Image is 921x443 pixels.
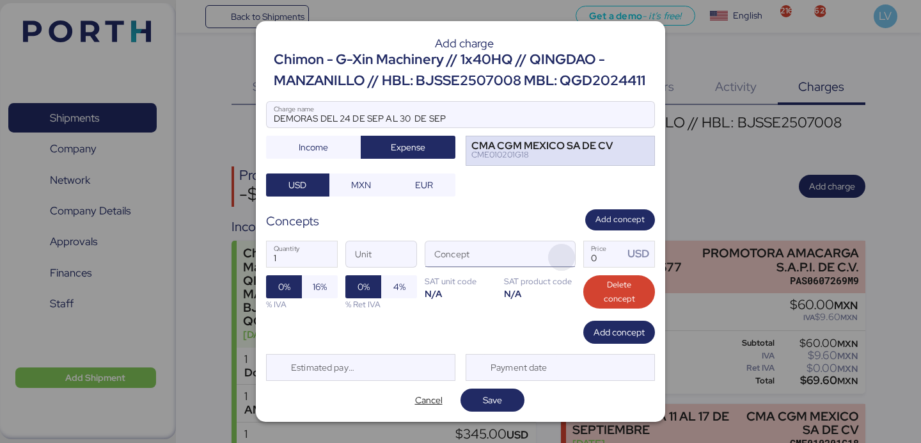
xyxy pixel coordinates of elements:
[266,173,329,197] button: USD
[583,275,655,309] button: Delete concept
[346,241,416,267] input: Unit
[274,38,655,49] div: Add charge
[627,246,654,262] div: USD
[594,325,645,340] span: Add concept
[471,141,613,150] div: CMA CGM MEXICO SA DE CV
[425,275,496,287] div: SAT unit code
[391,140,425,155] span: Expense
[393,279,405,294] span: 4%
[266,212,319,230] div: Concepts
[345,298,417,310] div: % Ret IVA
[299,140,328,155] span: Income
[266,275,302,298] button: 0%
[415,177,433,193] span: EUR
[594,278,645,306] span: Delete concept
[351,177,371,193] span: MXN
[361,136,455,159] button: Expense
[267,102,654,127] input: Charge name
[460,389,524,412] button: Save
[266,136,361,159] button: Income
[274,49,655,91] div: Chimon - G-Xin Machinery // 1x40HQ // QINGDAO - MANZANILLO // HBL: BJSSE2507008 MBL: QGD2024411
[392,173,455,197] button: EUR
[504,275,576,287] div: SAT product code
[483,392,502,408] span: Save
[471,150,613,159] div: CME010201G18
[288,177,306,193] span: USD
[329,173,393,197] button: MXN
[313,279,327,294] span: 16%
[585,209,655,230] button: Add concept
[504,287,576,300] div: N/A
[358,279,370,294] span: 0%
[278,279,290,294] span: 0%
[381,275,417,298] button: 4%
[266,298,338,310] div: % IVA
[415,392,443,408] span: Cancel
[584,241,624,267] input: Price
[267,241,337,267] input: Quantity
[548,244,575,271] button: ConceptConcept
[397,389,460,412] button: Cancel
[302,275,338,298] button: 16%
[425,287,496,300] div: N/A
[583,321,655,344] button: Add concept
[425,241,544,267] input: Concept
[595,213,645,227] span: Add concept
[345,275,381,298] button: 0%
